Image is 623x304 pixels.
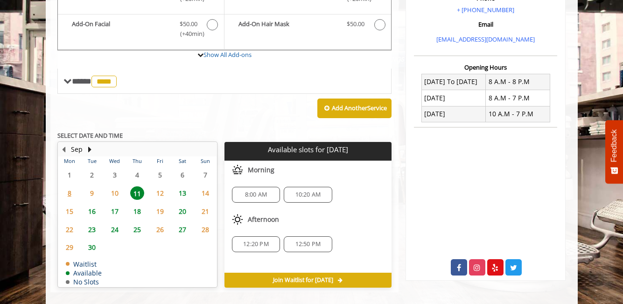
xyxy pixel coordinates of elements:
p: Available slots for [DATE] [228,146,388,154]
span: $50.00 [180,19,197,29]
td: Waitlist [66,261,102,268]
button: Previous Month [60,144,68,155]
span: 15 [63,205,77,218]
span: 18 [130,205,144,218]
td: Select day27 [171,220,194,239]
span: Join Waitlist for [DATE] [273,276,333,284]
td: Select day13 [171,184,194,202]
span: 28 [198,223,212,236]
td: Select day21 [194,202,217,220]
span: 9 [85,186,99,200]
td: Select day18 [126,202,148,220]
td: [DATE] [421,90,486,106]
b: SELECT DATE AND TIME [57,131,123,140]
td: Available [66,269,102,276]
a: + [PHONE_NUMBER] [457,6,514,14]
span: 12:20 PM [243,240,269,248]
td: Select day22 [58,220,81,239]
div: 10:20 AM [284,187,332,203]
td: Select day9 [81,184,103,202]
span: 27 [175,223,189,236]
td: Select day25 [126,220,148,239]
td: Select day20 [171,202,194,220]
b: Add Another Service [332,104,387,112]
div: 8:00 AM [232,187,280,203]
th: Sun [194,156,217,166]
button: Add AnotherService [317,99,392,118]
span: 13 [175,186,189,200]
span: 12 [153,186,167,200]
td: [DATE] To [DATE] [421,74,486,90]
span: Morning [248,166,274,174]
div: 12:20 PM [232,236,280,252]
h3: Opening Hours [414,64,557,71]
td: Select day14 [194,184,217,202]
span: (+40min ) [175,29,202,39]
span: 23 [85,223,99,236]
span: 24 [108,223,122,236]
th: Thu [126,156,148,166]
td: Select day24 [103,220,126,239]
span: 11 [130,186,144,200]
td: Select day29 [58,239,81,257]
td: Select day30 [81,239,103,257]
td: 8 A.M - 8 P.M [486,74,550,90]
span: 14 [198,186,212,200]
span: 21 [198,205,212,218]
td: Select day12 [148,184,171,202]
button: Feedback - Show survey [605,120,623,184]
span: 29 [63,240,77,254]
td: 10 A.M - 7 P.M [486,106,550,122]
span: 8 [63,186,77,200]
span: Afternoon [248,216,279,223]
td: Select day23 [81,220,103,239]
th: Sat [171,156,194,166]
td: Select day28 [194,220,217,239]
td: Select day15 [58,202,81,220]
span: 10 [108,186,122,200]
td: Select day16 [81,202,103,220]
th: Tue [81,156,103,166]
a: [EMAIL_ADDRESS][DOMAIN_NAME] [436,35,535,43]
div: 12:50 PM [284,236,332,252]
td: Select day19 [148,202,171,220]
button: Next Month [86,144,94,155]
span: 10:20 AM [295,191,321,198]
img: afternoon slots [232,214,243,225]
span: 26 [153,223,167,236]
h3: Email [416,21,555,28]
td: Select day11 [126,184,148,202]
td: 8 A.M - 7 P.M [486,90,550,106]
button: Sep [71,144,83,155]
span: 25 [130,223,144,236]
span: 20 [175,205,189,218]
span: 30 [85,240,99,254]
td: Select day10 [103,184,126,202]
span: $50.00 [347,19,364,29]
span: 16 [85,205,99,218]
th: Mon [58,156,81,166]
img: morning slots [232,164,243,176]
span: 12:50 PM [295,240,321,248]
label: Add-On Hair Mask [229,19,386,33]
b: Add-On Facial [72,19,170,39]
b: Add-On Hair Mask [238,19,337,30]
span: 17 [108,205,122,218]
span: 8:00 AM [245,191,267,198]
span: Feedback [610,129,618,162]
span: 22 [63,223,77,236]
th: Wed [103,156,126,166]
td: Select day26 [148,220,171,239]
a: Show All Add-ons [203,50,252,59]
td: No Slots [66,278,102,285]
td: Select day8 [58,184,81,202]
label: Add-On Facial [63,19,219,41]
th: Fri [148,156,171,166]
td: Select day17 [103,202,126,220]
td: [DATE] [421,106,486,122]
span: 19 [153,205,167,218]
